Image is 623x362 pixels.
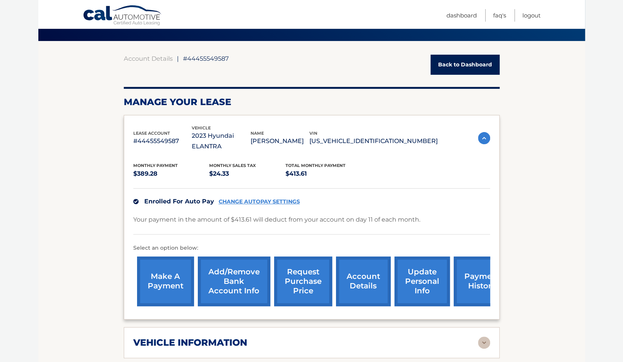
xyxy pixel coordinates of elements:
[251,136,309,146] p: [PERSON_NAME]
[394,257,450,306] a: update personal info
[478,132,490,144] img: accordion-active.svg
[137,257,194,306] a: make a payment
[124,55,173,62] a: Account Details
[198,257,270,306] a: Add/Remove bank account info
[336,257,391,306] a: account details
[309,136,438,146] p: [US_VEHICLE_IDENTIFICATION_NUMBER]
[133,199,139,204] img: check.svg
[133,136,192,146] p: #44455549587
[133,131,170,136] span: lease account
[133,244,490,253] p: Select an option below:
[522,9,541,22] a: Logout
[133,168,210,179] p: $389.28
[133,214,420,225] p: Your payment in the amount of $413.61 will deduct from your account on day 11 of each month.
[309,131,317,136] span: vin
[133,337,247,348] h2: vehicle information
[133,163,178,168] span: Monthly Payment
[124,96,500,108] h2: Manage Your Lease
[454,257,511,306] a: payment history
[285,168,362,179] p: $413.61
[285,163,345,168] span: Total Monthly Payment
[192,131,251,152] p: 2023 Hyundai ELANTRA
[144,198,214,205] span: Enrolled For Auto Pay
[83,5,162,27] a: Cal Automotive
[192,125,211,131] span: vehicle
[219,198,300,205] a: CHANGE AUTOPAY SETTINGS
[493,9,506,22] a: FAQ's
[177,55,179,62] span: |
[251,131,264,136] span: name
[209,168,285,179] p: $24.33
[478,337,490,349] img: accordion-rest.svg
[431,55,500,75] a: Back to Dashboard
[446,9,477,22] a: Dashboard
[183,55,229,62] span: #44455549587
[209,163,256,168] span: Monthly sales Tax
[274,257,332,306] a: request purchase price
